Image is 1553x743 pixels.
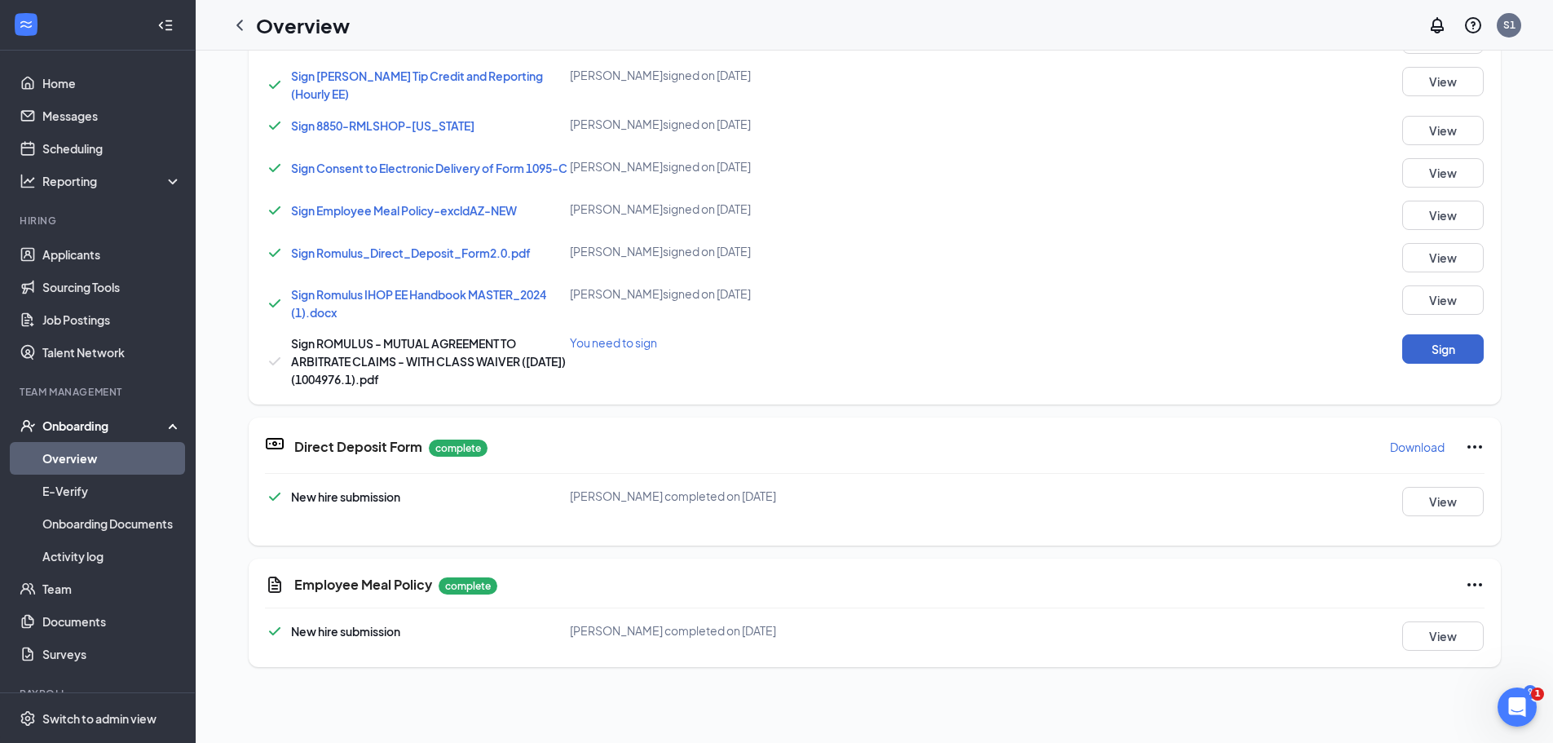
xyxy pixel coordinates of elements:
svg: QuestionInfo [1463,15,1483,35]
svg: Ellipses [1465,575,1485,595]
div: [PERSON_NAME] signed on [DATE] [570,285,977,302]
button: View [1402,201,1484,230]
a: Scheduling [42,132,182,165]
a: Talent Network [42,336,182,369]
p: complete [439,577,497,595]
div: [PERSON_NAME] signed on [DATE] [570,116,977,132]
div: Onboarding [42,418,168,434]
span: Sign ROMULUS - MUTUAL AGREEMENT TO ARBITRATE CLAIMS - WITH CLASS WAIVER ([DATE])(1004976.1).pdf [291,336,566,387]
div: S1 [1503,18,1515,32]
svg: Ellipses [1465,437,1485,457]
button: Download [1389,434,1445,460]
a: Activity log [42,540,182,573]
button: View [1402,285,1484,315]
a: Surveys [42,638,182,670]
div: [PERSON_NAME] signed on [DATE] [570,67,977,83]
div: 9 [1524,685,1537,699]
a: Messages [42,100,182,132]
svg: ChevronLeft [230,15,249,35]
svg: Checkmark [265,621,285,641]
h1: Overview [256,11,350,39]
svg: DirectDepositIcon [265,434,285,453]
a: Job Postings [42,303,182,336]
div: Payroll [20,687,179,701]
button: Sign [1402,334,1484,364]
a: Sourcing Tools [42,271,182,303]
svg: Settings [20,710,36,727]
svg: Checkmark [265,243,285,263]
button: View [1402,621,1484,651]
a: Sign Employee Meal Policy-excldAZ-NEW [291,203,517,218]
h5: Employee Meal Policy [294,576,432,594]
span: 1 [1531,688,1544,701]
svg: Checkmark [265,116,285,135]
a: Documents [42,605,182,638]
a: Sign Romulus_Direct_Deposit_Form2.0.pdf [291,245,531,260]
button: View [1402,116,1484,145]
span: [PERSON_NAME] completed on [DATE] [570,489,776,503]
div: [PERSON_NAME] signed on [DATE] [570,201,977,217]
a: Sign 8850-RMLSHOP-[US_STATE] [291,118,474,133]
h5: Direct Deposit Form [294,438,422,456]
a: Sign Romulus IHOP EE Handbook MASTER_2024 (1).docx [291,287,546,320]
svg: Checkmark [265,201,285,220]
a: Applicants [42,238,182,271]
div: Reporting [42,173,183,189]
a: Home [42,67,182,100]
button: View [1402,67,1484,96]
svg: Checkmark [265,158,285,178]
div: Switch to admin view [42,710,157,727]
svg: Notifications [1427,15,1447,35]
button: View [1402,243,1484,272]
button: View [1402,487,1484,516]
a: E-Verify [42,475,182,507]
p: complete [429,440,488,457]
svg: WorkstreamLogo [18,16,34,33]
div: [PERSON_NAME] signed on [DATE] [570,243,977,259]
svg: Checkmark [265,352,285,371]
svg: Collapse [157,17,174,33]
iframe: Intercom live chat [1498,688,1537,727]
a: Team [42,573,182,605]
svg: CustomFormIcon [265,575,285,595]
svg: Checkmark [265,487,285,506]
button: View [1402,158,1484,188]
a: Sign [PERSON_NAME] Tip Credit and Reporting (Hourly EE) [291,69,543,101]
svg: Checkmark [265,294,285,313]
a: Sign Consent to Electronic Delivery of Form 1095-C [291,161,567,175]
div: You need to sign [570,334,977,351]
span: New hire submission [291,489,400,504]
svg: Analysis [20,173,36,189]
div: [PERSON_NAME] signed on [DATE] [570,158,977,175]
div: Hiring [20,214,179,228]
span: New hire submission [291,624,400,639]
svg: Checkmark [265,75,285,95]
a: Overview [42,442,182,475]
p: Download [1390,439,1445,455]
div: Team Management [20,385,179,399]
a: Onboarding Documents [42,507,182,540]
svg: UserCheck [20,418,36,434]
span: [PERSON_NAME] completed on [DATE] [570,623,776,638]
